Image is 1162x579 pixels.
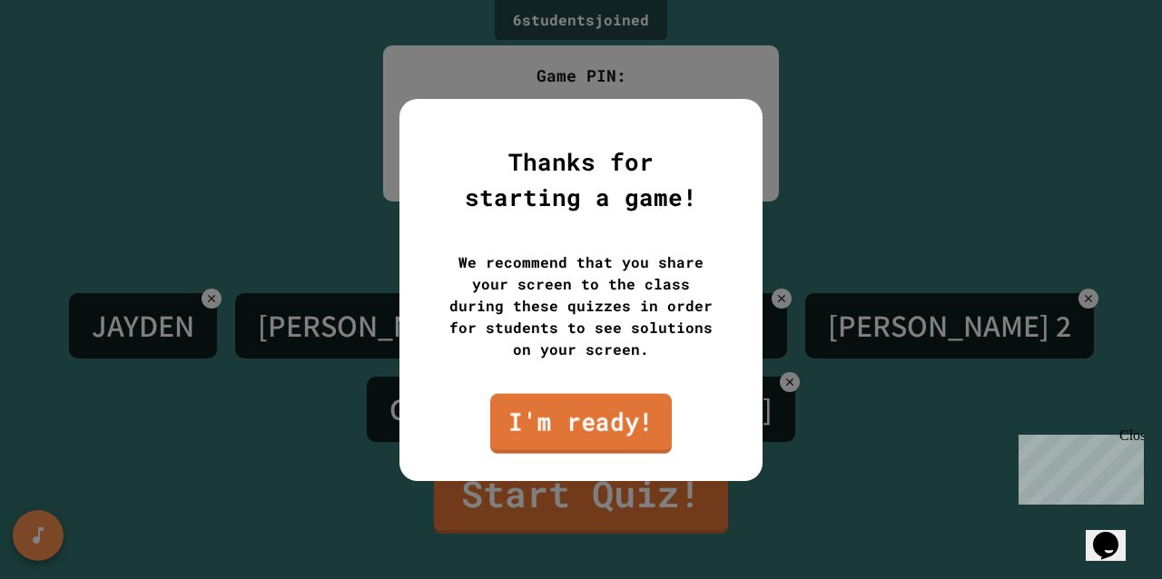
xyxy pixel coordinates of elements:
a: I'm ready! [490,393,672,453]
div: Thanks for starting a game! [445,144,717,215]
iframe: chat widget [1011,427,1144,505]
div: We recommend that you share your screen to the class during these quizzes in order for students t... [445,251,717,360]
div: Chat with us now!Close [7,7,125,115]
iframe: chat widget [1086,506,1144,561]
